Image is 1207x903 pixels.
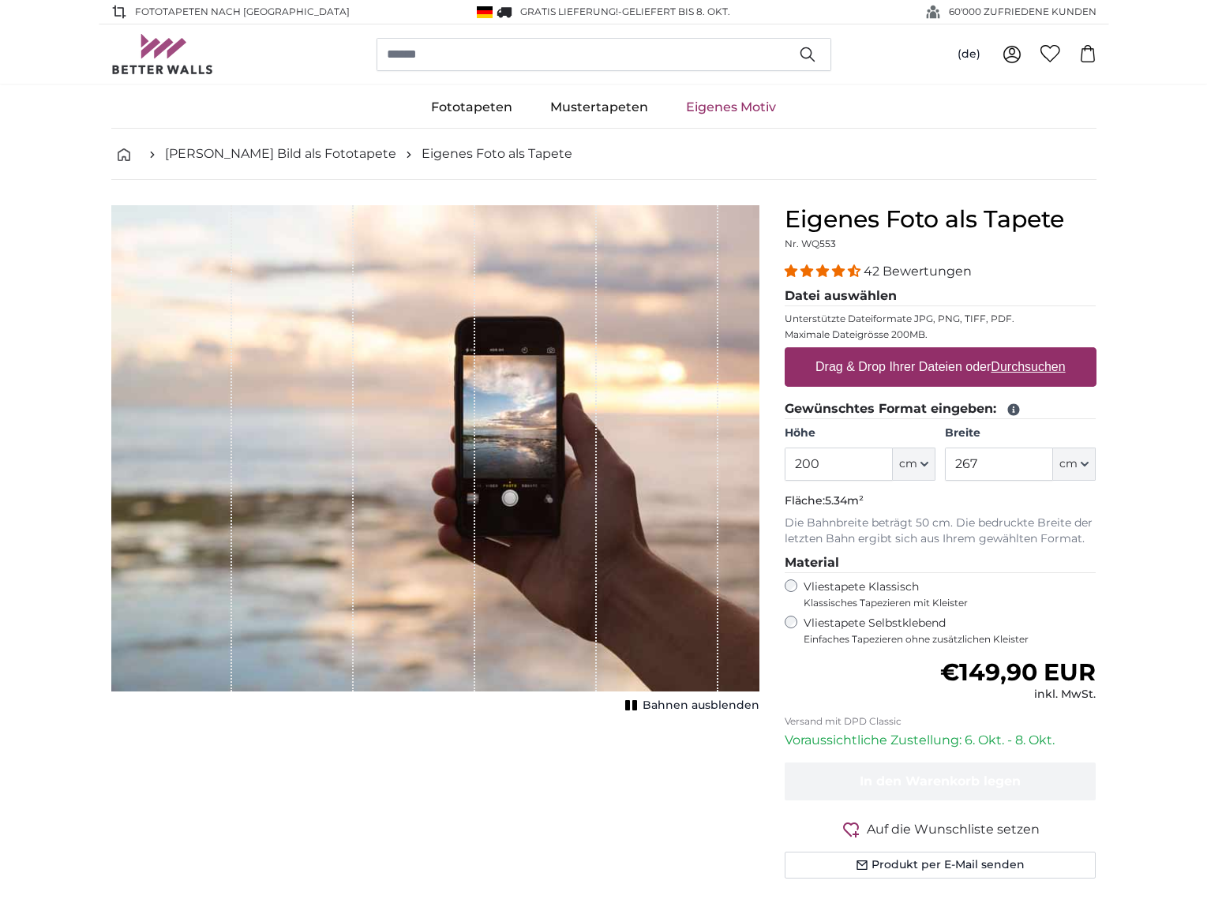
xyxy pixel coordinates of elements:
a: Eigenes Motiv [667,87,795,128]
legend: Material [785,553,1096,573]
p: Die Bahnbreite beträgt 50 cm. Die bedruckte Breite der letzten Bahn ergibt sich aus Ihrem gewählt... [785,515,1096,547]
span: €149,90 EUR [940,658,1096,687]
a: Mustertapeten [531,87,667,128]
span: - [618,6,730,17]
button: cm [1053,448,1096,481]
span: 42 Bewertungen [864,264,972,279]
span: cm [899,456,917,472]
button: Produkt per E-Mail senden [785,852,1096,879]
label: Breite [945,425,1096,441]
span: Einfaches Tapezieren ohne zusätzlichen Kleister [804,633,1096,646]
span: 60'000 ZUFRIEDENE KUNDEN [949,5,1096,19]
a: [PERSON_NAME] Bild als Fototapete [165,144,396,163]
span: Klassisches Tapezieren mit Kleister [804,597,1083,609]
label: Höhe [785,425,935,441]
p: Voraussichtliche Zustellung: 6. Okt. - 8. Okt. [785,731,1096,750]
button: Bahnen ausblenden [620,695,759,717]
u: Durchsuchen [991,360,1065,373]
span: 5.34m² [825,493,864,508]
span: Auf die Wunschliste setzen [867,820,1040,839]
div: 1 of 1 [111,205,759,717]
button: cm [893,448,935,481]
button: (de) [945,40,993,69]
a: Eigenes Foto als Tapete [422,144,572,163]
label: Vliestapete Klassisch [804,579,1083,609]
div: inkl. MwSt. [940,687,1096,703]
p: Versand mit DPD Classic [785,715,1096,728]
button: In den Warenkorb legen [785,762,1096,800]
span: Fototapeten nach [GEOGRAPHIC_DATA] [135,5,350,19]
img: Deutschland [477,6,493,18]
label: Drag & Drop Ihrer Dateien oder [809,351,1072,383]
nav: breadcrumbs [111,129,1096,180]
legend: Gewünschtes Format eingeben: [785,399,1096,419]
button: Auf die Wunschliste setzen [785,819,1096,839]
span: cm [1059,456,1078,472]
span: 4.38 stars [785,264,864,279]
span: Bahnen ausblenden [643,698,759,714]
legend: Datei auswählen [785,287,1096,306]
p: Maximale Dateigrösse 200MB. [785,328,1096,341]
a: Fototapeten [412,87,531,128]
h1: Eigenes Foto als Tapete [785,205,1096,234]
span: GRATIS Lieferung! [520,6,618,17]
p: Unterstützte Dateiformate JPG, PNG, TIFF, PDF. [785,313,1096,325]
img: Betterwalls [111,34,214,74]
span: Geliefert bis 8. Okt. [622,6,730,17]
p: Fläche: [785,493,1096,509]
span: In den Warenkorb legen [860,774,1021,789]
span: Nr. WQ553 [785,238,836,249]
label: Vliestapete Selbstklebend [804,616,1096,646]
